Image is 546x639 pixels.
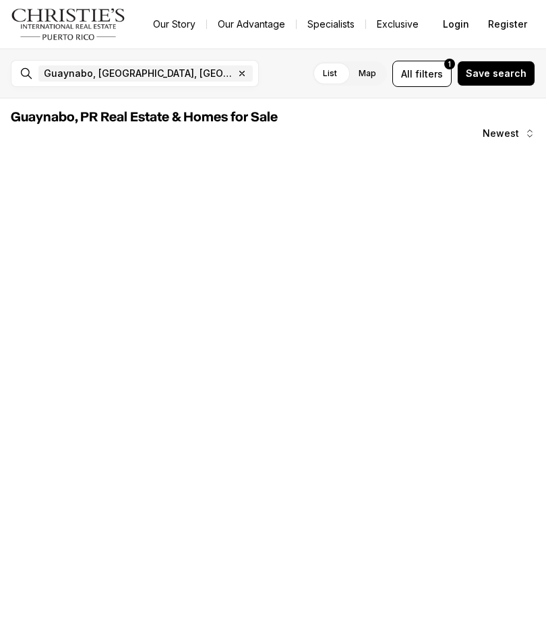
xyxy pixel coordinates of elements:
span: Register [488,19,527,30]
span: Guaynabo, [GEOGRAPHIC_DATA], [GEOGRAPHIC_DATA] [44,68,234,79]
a: Exclusive Properties [366,15,479,34]
span: Save search [466,68,526,79]
button: Newest [475,120,543,147]
span: All [401,67,413,81]
span: 1 [448,59,451,69]
span: filters [415,67,443,81]
span: Newest [483,128,519,139]
button: Login [435,11,477,38]
button: Save search [457,61,535,86]
button: Register [480,11,535,38]
button: Allfilters1 [392,61,452,87]
span: Guaynabo, PR Real Estate & Homes for Sale [11,111,278,124]
a: Specialists [297,15,365,34]
label: Map [348,61,387,86]
label: List [312,61,348,86]
span: Login [443,19,469,30]
a: Our Advantage [207,15,296,34]
a: Our Story [142,15,206,34]
img: logo [11,8,126,40]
